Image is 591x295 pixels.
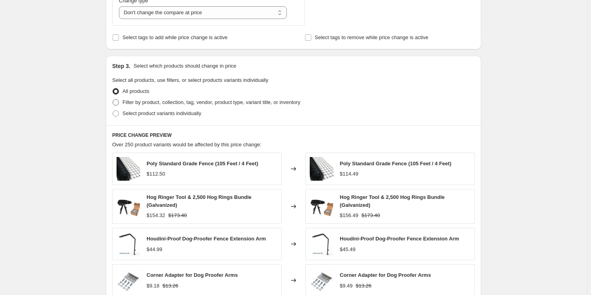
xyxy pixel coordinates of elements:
[112,62,130,70] h2: Step 3.
[147,272,238,278] span: Corner Adapter for Dog Proofer Arms
[340,170,358,178] div: $114.49
[310,269,333,292] img: corner-bracket_80x.jpg
[163,282,179,290] strike: $13.26
[147,170,165,178] div: $112.50
[117,157,140,181] img: roll-of-poly-fence_80x.jpg
[310,195,333,218] img: hog-ringer-combo-kit_80x.jpg
[112,77,268,83] span: Select all products, use filters, or select products variants individually
[340,161,451,166] span: Poly Standard Grade Fence (105 Feet / 4 Feet)
[340,272,431,278] span: Corner Adapter for Dog Proofer Arms
[122,99,300,105] span: Filter by product, collection, tag, vendor, product type, variant title, or inventory
[340,236,459,242] span: Houdini-Proof Dog-Proofer Fence Extension Arm
[122,34,228,40] span: Select tags to add while price change is active
[340,212,358,219] div: $156.49
[112,142,262,147] span: Over 250 product variants would be affected by this price change:
[117,195,140,218] img: hog-ringer-combo-kit_80x.jpg
[315,34,429,40] span: Select tags to remove while price change is active
[147,236,266,242] span: Houdini-Proof Dog-Proofer Fence Extension Arm
[134,62,236,70] p: Select which products should change in price
[168,212,187,219] strike: $173.40
[310,232,333,256] img: curved-dog-arm-fence-extension2text_80x.jpg
[117,232,140,256] img: curved-dog-arm-fence-extension2text_80x.jpg
[310,157,333,181] img: roll-of-poly-fence_80x.jpg
[340,194,445,208] span: Hog Ringer Tool & 2,500 Hog Rings Bundle (Galvanized)
[122,110,201,116] span: Select product variants individually
[147,212,165,219] div: $154.32
[356,282,372,290] strike: $13.26
[147,282,160,290] div: $9.18
[147,194,252,208] span: Hog Ringer Tool & 2,500 Hog Rings Bundle (Galvanized)
[147,161,258,166] span: Poly Standard Grade Fence (105 Feet / 4 Feet)
[117,269,140,292] img: corner-bracket_80x.jpg
[122,88,149,94] span: All products
[147,246,162,253] div: $44.99
[112,132,475,138] h6: PRICE CHANGE PREVIEW
[361,212,380,219] strike: $173.40
[340,282,353,290] div: $9.49
[340,246,356,253] div: $45.49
